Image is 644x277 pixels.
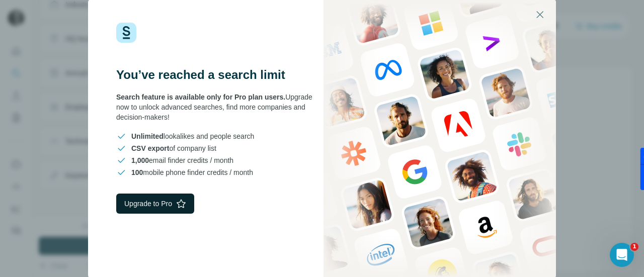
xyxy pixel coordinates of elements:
span: mobile phone finder credits / month [131,167,253,177]
img: Surfe Logo [116,23,136,43]
button: Upgrade to Pro [116,194,194,214]
div: Upgrade now to unlock advanced searches, find more companies and decision-makers! [116,92,322,122]
span: Unlimited [131,132,164,140]
span: of company list [131,143,216,153]
span: Search feature is available only for Pro plan users. [116,93,285,101]
span: lookalikes and people search [131,131,254,141]
h3: You’ve reached a search limit [116,67,322,83]
iframe: Intercom live chat [610,243,634,267]
span: 100 [131,168,143,176]
span: email finder credits / month [131,155,233,165]
span: CSV export [131,144,169,152]
span: 1 [630,243,638,251]
span: 1,000 [131,156,149,164]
